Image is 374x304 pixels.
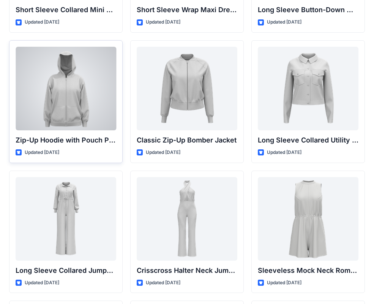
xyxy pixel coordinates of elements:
[137,47,237,130] a: Classic Zip-Up Bomber Jacket
[137,177,237,261] a: Crisscross Halter Neck Jumpsuit
[146,18,180,26] p: Updated [DATE]
[258,5,358,15] p: Long Sleeve Button-Down Midi Dress
[146,149,180,157] p: Updated [DATE]
[137,265,237,276] p: Crisscross Halter Neck Jumpsuit
[16,177,116,261] a: Long Sleeve Collared Jumpsuit with Belt
[16,265,116,276] p: Long Sleeve Collared Jumpsuit with Belt
[267,149,301,157] p: Updated [DATE]
[258,47,358,130] a: Long Sleeve Collared Utility Jacket
[267,279,301,287] p: Updated [DATE]
[137,135,237,146] p: Classic Zip-Up Bomber Jacket
[146,279,180,287] p: Updated [DATE]
[25,149,59,157] p: Updated [DATE]
[137,5,237,15] p: Short Sleeve Wrap Maxi Dress
[258,177,358,261] a: Sleeveless Mock Neck Romper with Drawstring Waist
[16,47,116,130] a: Zip-Up Hoodie with Pouch Pockets
[16,135,116,146] p: Zip-Up Hoodie with Pouch Pockets
[16,5,116,15] p: Short Sleeve Collared Mini Dress with Drawstring Waist
[258,265,358,276] p: Sleeveless Mock Neck Romper with Drawstring Waist
[258,135,358,146] p: Long Sleeve Collared Utility Jacket
[25,18,59,26] p: Updated [DATE]
[25,279,59,287] p: Updated [DATE]
[267,18,301,26] p: Updated [DATE]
